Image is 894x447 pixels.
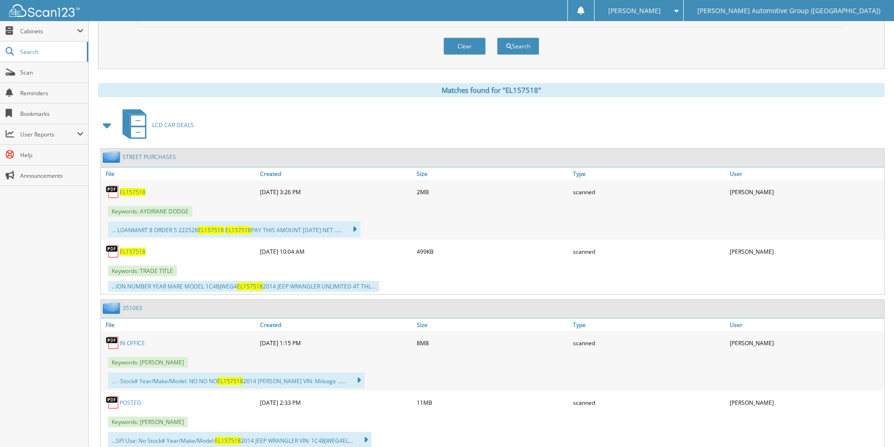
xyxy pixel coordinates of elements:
[120,248,145,256] a: EL157518
[497,38,539,55] button: Search
[414,393,571,412] div: 11MB
[258,182,414,201] div: [DATE] 3:26 PM
[237,282,263,290] span: EL157518
[727,167,884,180] a: User
[847,402,894,447] iframe: Chat Widget
[608,8,661,14] span: [PERSON_NAME]
[101,167,258,180] a: File
[108,265,177,276] span: Keywords: TRADE TITLE
[571,182,727,201] div: scanned
[571,393,727,412] div: scanned
[225,226,251,234] span: EL157518
[258,242,414,261] div: [DATE] 10:04 AM
[120,339,145,347] a: IN OFFICE
[108,221,360,237] div: ... LOANMART 8 ORDER 5 222528 PAY THIS AMOUNT [DATE] NET .....
[20,48,82,56] span: Search
[258,393,414,412] div: [DATE] 2:33 PM
[106,395,120,409] img: PDF.png
[443,38,486,55] button: Clear
[20,130,77,138] span: User Reports
[20,172,84,180] span: Announcements
[217,377,243,385] span: EL157518
[727,333,884,352] div: [PERSON_NAME]
[117,106,194,144] a: LCD CAR DEALS
[414,182,571,201] div: 2MB
[103,302,122,314] img: folder2.png
[20,27,77,35] span: Cabinets
[414,167,571,180] a: Size
[108,206,192,217] span: Keywords: AYDRIANE DODGE
[122,153,176,161] a: STREET PURCHASES
[215,437,241,445] span: EL157518
[727,393,884,412] div: [PERSON_NAME]
[101,318,258,331] a: File
[414,318,571,331] a: Size
[120,188,145,196] a: EL157518
[20,151,84,159] span: Help
[98,83,885,97] div: Matches found for "EL157518"
[152,121,194,129] span: LCD CAR DEALS
[20,89,84,97] span: Reminders
[106,185,120,199] img: PDF.png
[258,167,414,180] a: Created
[697,8,880,14] span: [PERSON_NAME] Automotive Group ([GEOGRAPHIC_DATA])
[108,281,379,292] div: ...ION NUMBER YEAR MARE MODEL 1C4BJWEG4 2014 JEEP WRANGLER UNLIMITED 4T THL...
[108,372,365,388] div: ... : Stock# Year/Make/Model: NO NO NO 2014 [PERSON_NAME] VIN: Mileage ......
[727,242,884,261] div: [PERSON_NAME]
[106,336,120,350] img: PDF.png
[258,333,414,352] div: [DATE] 1:15 PM
[20,110,84,118] span: Bookmarks
[727,318,884,331] a: User
[108,417,188,427] span: Keywords: [PERSON_NAME]
[571,167,727,180] a: Type
[571,333,727,352] div: scanned
[106,244,120,258] img: PDF.png
[571,242,727,261] div: scanned
[108,357,188,368] span: Keywords: [PERSON_NAME]
[727,182,884,201] div: [PERSON_NAME]
[571,318,727,331] a: Type
[122,304,142,312] a: 351063
[198,226,224,234] span: EL157518
[414,333,571,352] div: 8MB
[20,68,84,76] span: Scan
[9,4,80,17] img: scan123-logo-white.svg
[103,151,122,163] img: folder2.png
[258,318,414,331] a: Created
[414,242,571,261] div: 499KB
[120,399,141,407] a: POSTED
